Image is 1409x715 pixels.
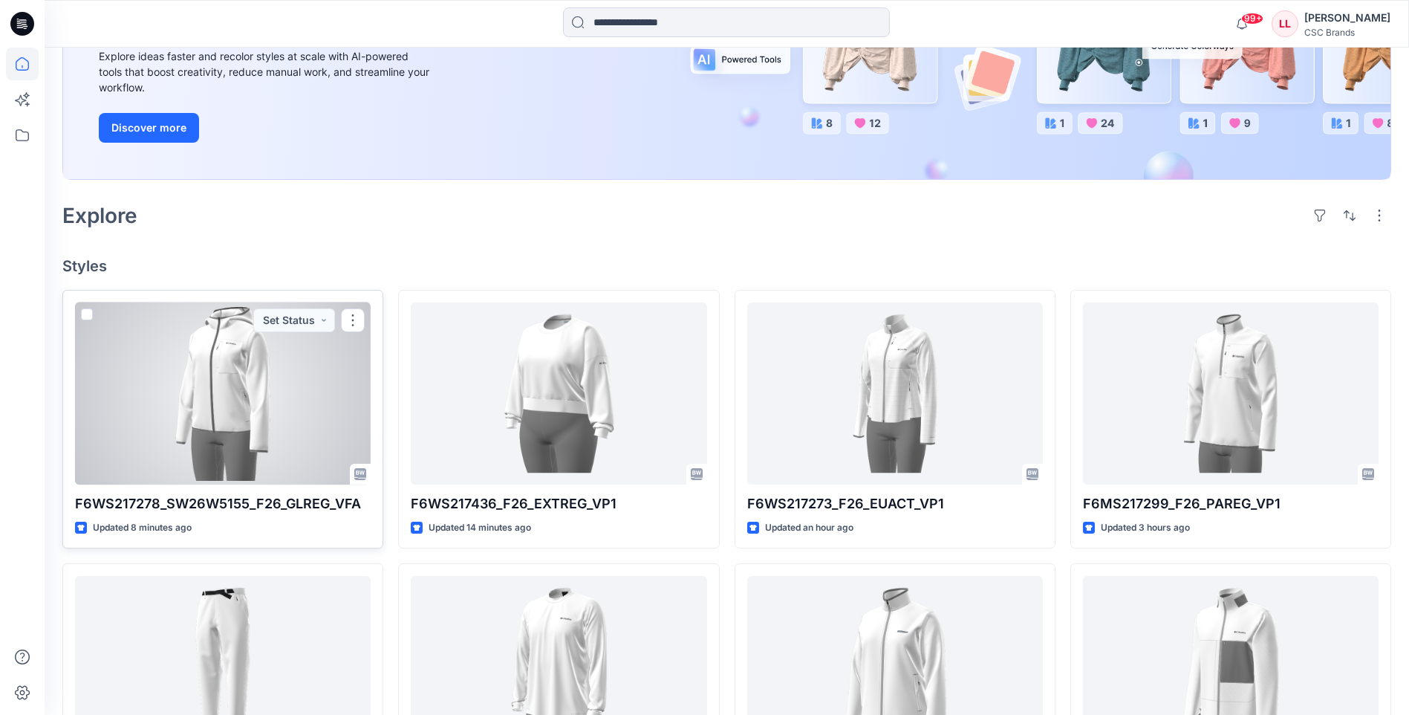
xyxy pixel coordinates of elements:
[62,204,137,227] h2: Explore
[1101,520,1190,536] p: Updated 3 hours ago
[1304,27,1390,38] div: CSC Brands
[62,257,1391,275] h4: Styles
[75,302,371,485] a: F6WS217278_SW26W5155_F26_GLREG_VFA
[1272,10,1298,37] div: LL
[1241,13,1263,25] span: 99+
[747,302,1043,485] a: F6WS217273_F26_EUACT_VP1
[1083,494,1379,514] p: F6MS217299_F26_PAREG_VP1
[429,520,531,536] p: Updated 14 minutes ago
[93,520,192,536] p: Updated 8 minutes ago
[99,48,433,95] div: Explore ideas faster and recolor styles at scale with AI-powered tools that boost creativity, red...
[99,113,199,143] button: Discover more
[75,494,371,514] p: F6WS217278_SW26W5155_F26_GLREG_VFA
[411,494,706,514] p: F6WS217436_F26_EXTREG_VP1
[747,494,1043,514] p: F6WS217273_F26_EUACT_VP1
[1304,9,1390,27] div: [PERSON_NAME]
[99,113,433,143] a: Discover more
[411,302,706,485] a: F6WS217436_F26_EXTREG_VP1
[765,520,853,536] p: Updated an hour ago
[1083,302,1379,485] a: F6MS217299_F26_PAREG_VP1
